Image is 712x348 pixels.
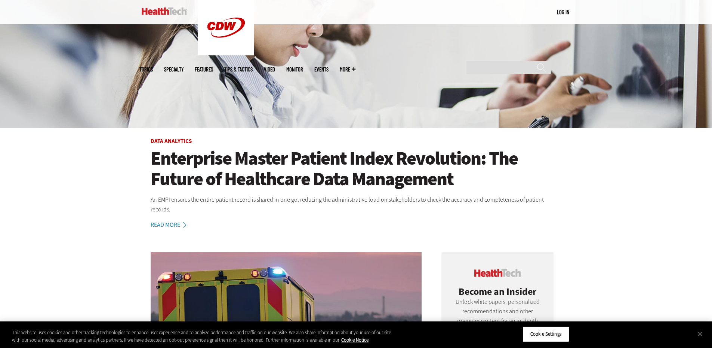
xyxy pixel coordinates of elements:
a: Enterprise Master Patient Index Revolution: The Future of Healthcare Data Management [151,148,562,189]
div: User menu [557,8,569,16]
span: More [340,67,355,72]
a: MonITor [286,67,303,72]
a: More information about your privacy [341,337,369,343]
span: Topics [139,67,153,72]
a: Read More [151,222,195,228]
img: Home [142,7,187,15]
a: Features [195,67,213,72]
a: Data Analytics [151,137,192,145]
img: cdw insider logo [474,269,521,277]
span: Become an Insider [459,285,536,298]
a: Tips & Tactics [224,67,253,72]
p: Unlock white papers, personalized recommendations and other premium content for an in-depth look ... [453,297,542,335]
a: CDW [198,49,254,57]
a: Video [264,67,275,72]
span: Specialty [164,67,184,72]
a: Log in [557,9,569,15]
button: Cookie Settings [523,326,569,342]
a: Events [314,67,329,72]
div: This website uses cookies and other tracking technologies to enhance user experience and to analy... [12,329,392,344]
p: An EMPI ensures the entire patient record is shared in one go, reducing the administrative load o... [151,195,562,214]
button: Close [692,326,708,342]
